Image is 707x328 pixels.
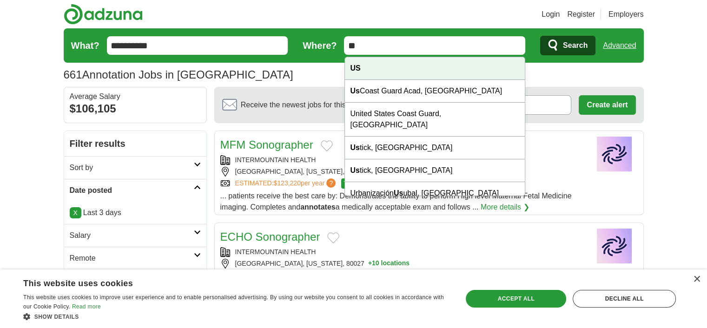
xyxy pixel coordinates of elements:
[303,39,337,52] label: Where?
[23,312,449,321] div: Show details
[608,9,644,20] a: Employers
[466,290,566,308] div: Accept all
[300,203,336,211] strong: annotates
[235,178,338,189] a: ESTIMATED:$123,220per year?
[341,178,378,189] span: TOP MATCH
[220,192,572,211] span: ... patients receive the best care by: Demonstrates the ability to perform High level Maternal Fe...
[70,162,194,173] h2: Sort by
[350,144,360,151] strong: Us
[64,131,206,156] h2: Filter results
[567,9,595,20] a: Register
[64,224,206,247] a: Salary
[481,202,529,213] a: More details ❯
[220,259,584,269] div: [GEOGRAPHIC_DATA], [US_STATE], 80027
[64,66,82,83] span: 661
[563,36,588,55] span: Search
[64,247,206,269] a: Remote
[23,275,426,289] div: This website uses cookies
[573,290,676,308] div: Decline all
[220,138,313,151] a: MFM Sonographer
[64,156,206,179] a: Sort by
[603,36,636,55] a: Advanced
[540,36,595,55] button: Search
[241,99,400,111] span: Receive the newest jobs for this search :
[368,259,410,269] button: +10 locations
[64,68,293,81] h1: Annotation Jobs in [GEOGRAPHIC_DATA]
[345,80,525,103] div: Coast Guard Acad, [GEOGRAPHIC_DATA]
[579,95,635,115] button: Create alert
[70,207,81,218] a: X
[350,64,361,72] strong: US
[591,137,638,171] img: Company logo
[368,259,372,269] span: +
[345,159,525,182] div: tick, [GEOGRAPHIC_DATA]
[345,137,525,159] div: tick, [GEOGRAPHIC_DATA]
[327,232,339,243] button: Add to favorite jobs
[326,178,336,188] span: ?
[70,253,194,264] h2: Remote
[70,93,201,100] div: Average Salary
[64,179,206,202] a: Date posted
[350,87,360,95] strong: Us
[345,182,525,205] div: Urbanización ubal, [GEOGRAPHIC_DATA]
[70,230,194,241] h2: Salary
[70,185,194,196] h2: Date posted
[70,100,201,117] div: $106,105
[591,229,638,263] img: Company logo
[394,189,403,197] strong: Us
[220,167,584,177] div: [GEOGRAPHIC_DATA], [US_STATE], 80218
[220,155,584,165] div: INTERMOUNTAIN HEALTH
[23,294,444,310] span: This website uses cookies to improve user experience and to enable personalised advertising. By u...
[273,179,300,187] span: $123,220
[220,230,320,243] a: ECHO Sonographer
[321,140,333,151] button: Add to favorite jobs
[70,207,201,218] p: Last 3 days
[350,166,360,174] strong: Us
[71,39,99,52] label: What?
[220,247,584,257] div: INTERMOUNTAIN HEALTH
[34,314,79,320] span: Show details
[693,276,700,283] div: Close
[64,4,143,25] img: Adzuna logo
[542,9,560,20] a: Login
[72,303,101,310] a: Read more, opens a new window
[345,103,525,137] div: United States Coast Guard, [GEOGRAPHIC_DATA]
